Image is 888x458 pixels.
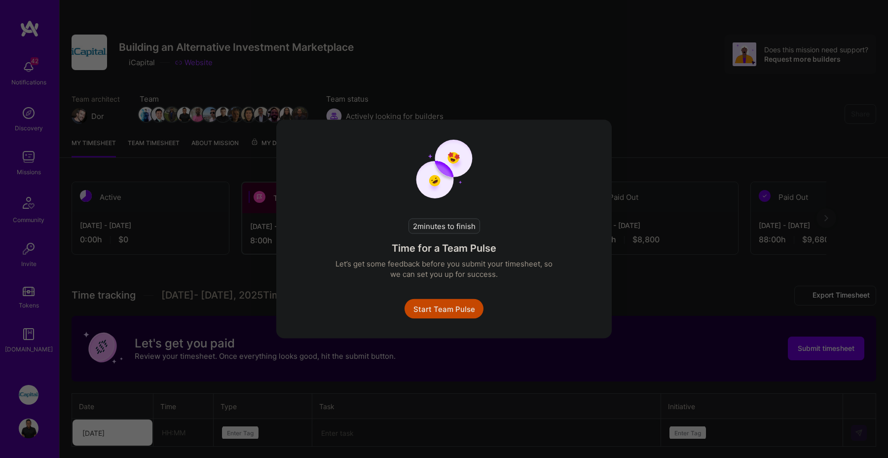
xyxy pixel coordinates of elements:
p: Let’s get some feedback before you submit your timesheet, so we can set you up for success. [335,259,553,279]
div: modal [276,120,612,339]
button: Start Team Pulse [405,299,483,319]
h4: Time for a Team Pulse [392,242,496,255]
div: 2 minutes to finish [408,219,480,234]
img: team pulse start [416,140,473,199]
